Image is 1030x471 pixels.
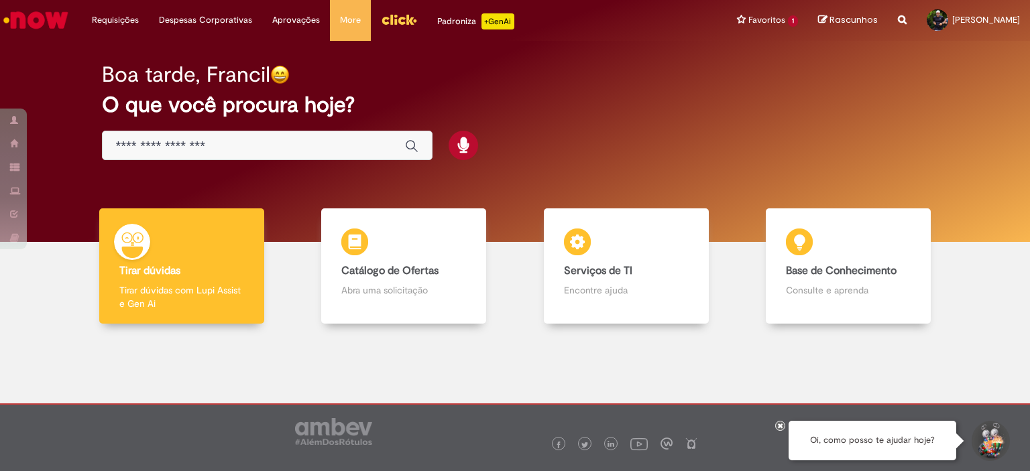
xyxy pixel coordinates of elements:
[581,442,588,448] img: logo_footer_twitter.png
[295,418,372,445] img: logo_footer_ambev_rotulo_gray.png
[789,421,956,460] div: Oi, como posso te ajudar hoje?
[564,264,632,277] b: Serviços de TI
[661,438,673,450] img: logo_footer_workplace.png
[481,13,514,29] p: +GenAi
[685,438,697,450] img: logo_footer_naosei.png
[102,63,270,86] h2: Boa tarde, Francil
[630,435,648,452] img: logo_footer_youtube.png
[738,208,960,324] a: Base de Conhecimento Consulte e aprenda
[818,14,878,27] a: Rascunhos
[564,283,689,297] p: Encontre ajuda
[293,208,516,324] a: Catálogo de Ofertas Abra uma solicitação
[952,14,1020,25] span: [PERSON_NAME]
[555,442,562,448] img: logo_footer_facebook.png
[92,13,139,27] span: Requisições
[341,283,466,297] p: Abra uma solicitação
[159,13,252,27] span: Despesas Corporativas
[102,93,929,117] h2: O que você procura hoje?
[381,9,417,29] img: click_logo_yellow_360x200.png
[788,15,798,27] span: 1
[1,7,70,33] img: ServiceNow
[437,13,514,29] div: Padroniza
[341,264,439,277] b: Catálogo de Ofertas
[340,13,361,27] span: More
[748,13,785,27] span: Favoritos
[272,13,320,27] span: Aprovações
[119,283,244,310] p: Tirar dúvidas com Lupi Assist e Gen Ai
[119,264,180,277] b: Tirar dúvidas
[70,208,293,324] a: Tirar dúvidas Tirar dúvidas com Lupi Assist e Gen Ai
[829,13,878,26] span: Rascunhos
[270,65,290,84] img: happy-face.png
[786,264,897,277] b: Base de Conhecimento
[786,283,911,297] p: Consulte e aprenda
[515,208,738,324] a: Serviços de TI Encontre ajuda
[608,441,614,449] img: logo_footer_linkedin.png
[970,421,1010,461] button: Iniciar Conversa de Suporte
